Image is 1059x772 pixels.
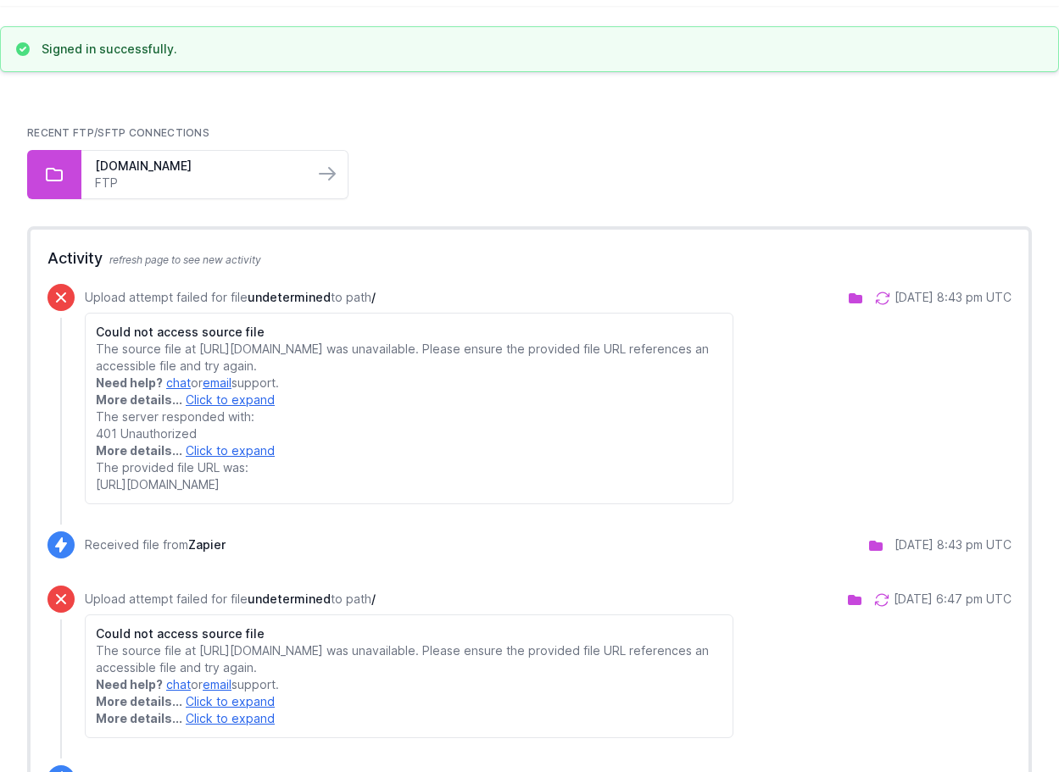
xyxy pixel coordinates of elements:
[95,158,300,175] a: [DOMAIN_NAME]
[203,677,231,691] a: email
[42,41,177,58] h3: Signed in successfully.
[96,324,722,341] h6: Could not access source file
[95,175,300,192] a: FTP
[109,253,261,266] span: refresh page to see new activity
[186,694,275,708] a: Click to expand
[96,443,182,458] strong: More details...
[27,126,1032,140] h2: Recent FTP/SFTP Connections
[96,642,722,676] p: The source file at [URL][DOMAIN_NAME] was unavailable. Please ensure the provided file URL refere...
[96,677,163,691] strong: Need help?
[85,289,733,306] p: Upload attempt failed for file to path
[248,591,331,606] span: undetermined
[85,536,226,553] p: Received file from
[96,375,163,390] strong: Need help?
[96,460,248,492] span: The provided file URL was: [URL][DOMAIN_NAME]
[166,375,191,390] a: chat
[371,290,376,304] span: /
[894,591,1012,608] div: [DATE] 6:47 pm UTC
[895,289,1012,306] div: [DATE] 8:43 pm UTC
[96,375,722,392] p: or support.
[166,677,191,691] a: chat
[248,290,331,304] span: undetermined
[203,375,231,390] a: email
[186,711,275,725] a: Click to expand
[96,409,254,441] span: The server responded with: 401 Unauthorized
[371,591,376,606] span: /
[96,625,722,642] h6: Could not access source file
[96,694,182,708] strong: More details...
[186,443,275,458] a: Click to expand
[96,341,722,375] p: The source file at [URL][DOMAIN_NAME] was unavailable. Please ensure the provided file URL refere...
[96,392,182,407] strong: More details...
[188,537,226,552] span: Zapier
[47,247,1012,270] h2: Activity
[96,711,182,725] strong: More details...
[895,536,1012,553] div: [DATE] 8:43 pm UTC
[85,591,733,608] p: Upload attempt failed for file to path
[186,392,275,407] a: Click to expand
[96,676,722,693] p: or support.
